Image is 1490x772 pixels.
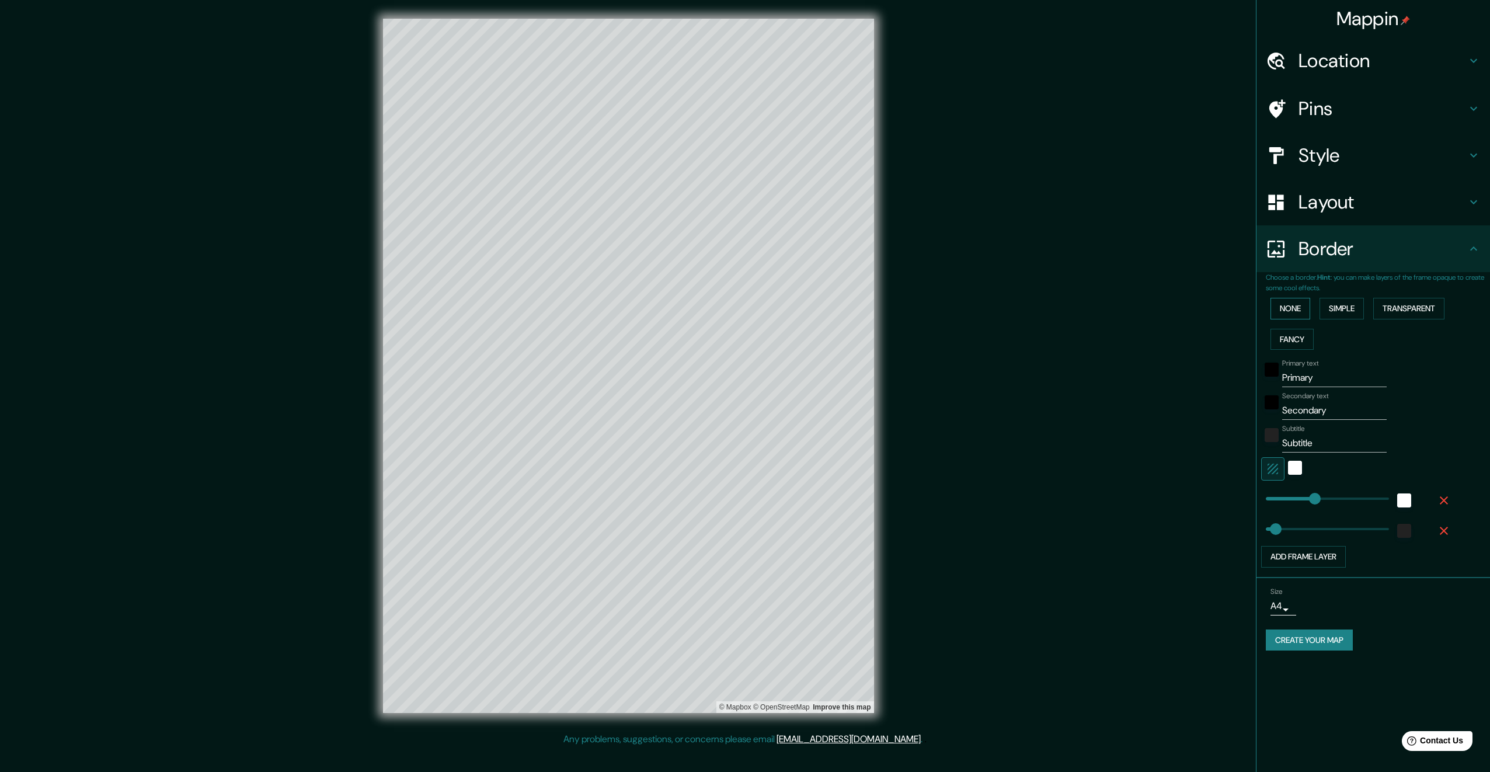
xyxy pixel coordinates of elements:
button: black [1265,395,1279,409]
div: A4 [1270,597,1296,615]
div: . [924,732,927,746]
button: color-222222 [1265,428,1279,442]
button: color-222222 [1397,524,1411,538]
a: OpenStreetMap [753,703,810,711]
a: Map feedback [813,703,871,711]
h4: Pins [1298,97,1467,120]
p: Choose a border. : you can make layers of the frame opaque to create some cool effects. [1266,272,1490,293]
h4: Style [1298,144,1467,167]
div: Border [1256,225,1490,272]
h4: Location [1298,49,1467,72]
label: Subtitle [1282,424,1305,434]
iframe: Help widget launcher [1386,726,1477,759]
button: Simple [1320,298,1364,319]
div: Pins [1256,85,1490,132]
a: [EMAIL_ADDRESS][DOMAIN_NAME] [777,733,921,745]
button: Add frame layer [1261,546,1346,568]
div: Location [1256,37,1490,84]
button: Fancy [1270,329,1314,350]
button: black [1265,363,1279,377]
button: None [1270,298,1310,319]
h4: Layout [1298,190,1467,214]
div: Layout [1256,179,1490,225]
button: white [1288,461,1302,475]
h4: Border [1298,237,1467,260]
a: Mapbox [719,703,751,711]
div: Style [1256,132,1490,179]
b: Hint [1317,273,1331,282]
p: Any problems, suggestions, or concerns please email . [563,732,922,746]
label: Secondary text [1282,391,1329,401]
img: pin-icon.png [1401,16,1410,25]
button: white [1397,493,1411,507]
label: Primary text [1282,359,1318,368]
button: Transparent [1373,298,1444,319]
h4: Mappin [1336,7,1411,30]
label: Size [1270,586,1283,596]
button: Create your map [1266,630,1353,651]
div: . [922,732,924,746]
